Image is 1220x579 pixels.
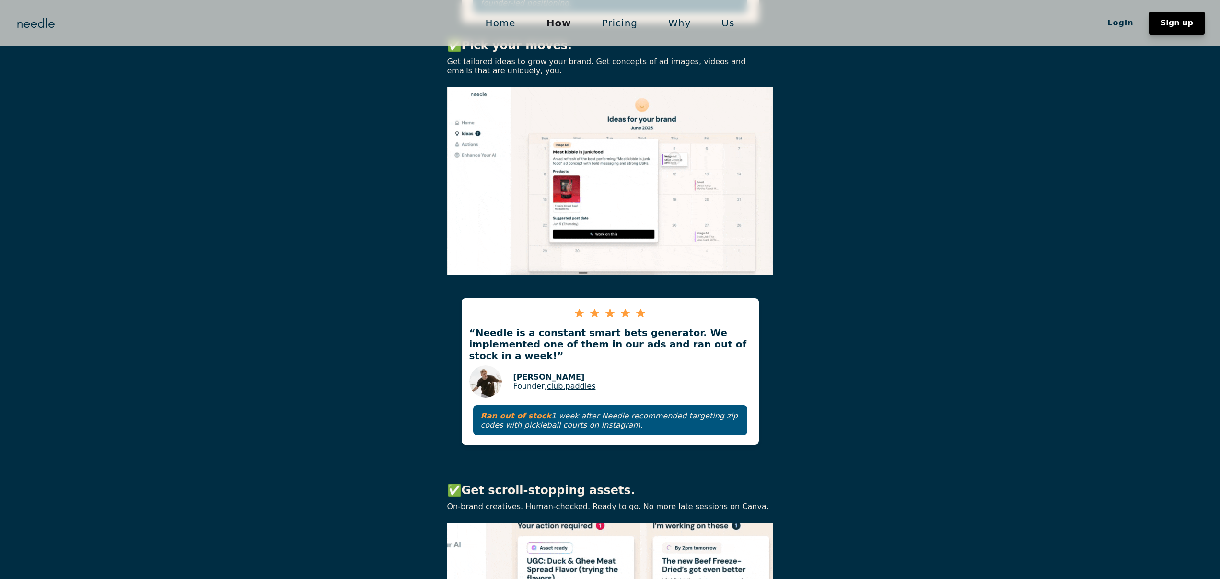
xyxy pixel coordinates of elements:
a: Home [470,13,531,33]
strong: Ran out of stock [481,411,552,420]
a: How [531,13,587,33]
a: Login [1092,15,1149,31]
p: “Needle is a constant smart bets generator. We implemented one of them in our ads and ran out of ... [462,327,759,361]
p: [PERSON_NAME] [513,372,596,382]
a: club.paddles [547,382,596,391]
strong: Get scroll-stopping assets. [462,484,635,497]
p: Get tailored ideas to grow your brand. Get concepts of ad images, videos and emails that are uniq... [447,57,773,75]
a: Pricing [587,13,653,33]
a: Why [653,13,706,33]
p: ✅ [447,483,773,498]
p: 1 week after Needle recommended targeting zip codes with pickleball courts on Instagram. [481,411,740,429]
strong: Pick your moves. [462,39,572,52]
a: Sign up [1149,12,1205,35]
div: Sign up [1161,19,1193,27]
p: Founder, [513,382,596,391]
p: On-brand creatives. Human-checked. Ready to go. No more late sessions on Canva. [447,502,773,511]
a: Us [706,13,750,33]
